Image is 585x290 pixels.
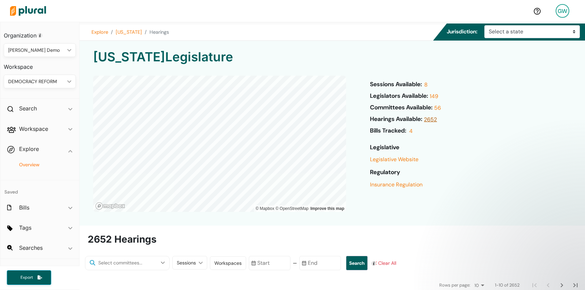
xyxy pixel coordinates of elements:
h2: Explore [19,145,39,153]
div: GW [556,4,569,18]
h2: Searches [19,244,43,251]
button: Search [346,256,368,270]
h6: Hearings Available: [370,116,423,124]
a: GW [550,1,575,20]
a: 149 [428,92,438,104]
h6: Sessions Available: [370,81,423,90]
h2: 2652 Hearings [88,234,157,245]
h6: Regulatory [370,164,441,178]
h6: Committees Available: [370,104,432,113]
a: Insurance Regulation [370,181,423,192]
span: 1-10 of 2652 [495,282,519,289]
canvas: Map [93,76,346,212]
a: 4 [408,127,413,139]
a: Mapbox logo [95,202,125,210]
h2: Search [19,105,37,112]
a: Legislative Website [370,156,418,166]
input: Start [249,256,290,270]
h6: Bills Tracked: [370,127,408,136]
iframe: Intercom notifications message [448,224,585,272]
input: Select committees... [97,259,156,267]
span: Export [16,275,38,280]
a: Overview [11,162,72,168]
a: Mapbox [256,206,274,211]
a: 2652 [422,116,437,127]
h2: Tags [19,224,31,231]
a: 56 [432,104,441,116]
a: Explore [91,29,108,36]
a: 8 [423,81,428,92]
h3: Workspace [4,57,76,72]
h4: Saved [0,180,79,197]
li: Hearings [142,29,169,36]
div: Tooltip anchor [371,260,377,266]
h3: Organization [4,26,76,41]
h6: Legislative [370,139,441,153]
div: [PERSON_NAME] Demo [8,47,65,54]
div: Workspaces [214,260,242,267]
button: Clear All [373,256,398,270]
a: Map feedback [310,206,344,211]
span: Clear All [378,260,396,267]
h2: Workspace [19,125,48,133]
div: Sessions [177,259,196,266]
h5: Jurisdiction: [447,24,477,28]
a: [US_STATE] [116,29,142,36]
h6: Legislators Available: [370,92,428,101]
iframe: Intercom live chat [562,267,578,283]
button: Export [7,270,51,285]
div: Tooltip anchor [37,32,43,39]
h2: Bills [19,204,29,211]
nav: breadcrumb [74,22,169,42]
span: Rows per page: [439,282,470,289]
input: End [299,256,341,270]
div: DEMOCRACY REFORM [8,78,65,85]
h1: [US_STATE] Legislature [80,41,585,68]
a: OpenStreetMap [275,206,309,211]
